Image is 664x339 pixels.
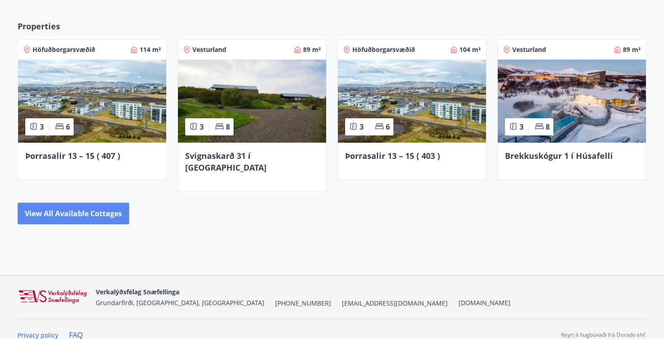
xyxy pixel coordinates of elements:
[303,45,321,54] span: 89 m²
[185,150,267,173] span: Svignaskarð 31 í [GEOGRAPHIC_DATA]
[459,45,481,54] span: 104 m²
[275,299,331,308] span: [PHONE_NUMBER]
[561,331,646,339] p: Keyrt á hugbúnaði frá Dorado ehf.
[338,60,486,143] img: Paella dish
[178,60,326,143] img: Paella dish
[25,150,120,161] span: Þorrasalir 13 – 15 ( 407 )
[96,298,264,307] span: Grundarfirði, [GEOGRAPHIC_DATA], [GEOGRAPHIC_DATA]
[192,45,226,54] span: Vesturland
[18,20,60,32] span: Properties
[512,45,546,54] span: Vesturland
[226,122,230,132] span: 8
[96,288,179,296] span: Verkalýðsfélag Snæfellinga
[386,122,390,132] span: 6
[18,203,129,224] button: View all available cottages
[342,299,448,308] span: [EMAIL_ADDRESS][DOMAIN_NAME]
[546,122,550,132] span: 8
[505,150,613,161] span: Brekkuskógur 1 í Húsafelli
[345,150,440,161] span: Þorrasalir 13 – 15 ( 403 )
[458,298,510,307] a: [DOMAIN_NAME]
[18,60,166,143] img: Paella dish
[360,122,364,132] span: 3
[352,45,415,54] span: Höfuðborgarsvæðið
[66,122,70,132] span: 6
[519,122,524,132] span: 3
[33,45,95,54] span: Höfuðborgarsvæðið
[40,122,44,132] span: 3
[200,122,204,132] span: 3
[623,45,641,54] span: 89 m²
[18,289,89,305] img: WvRpJk2u6KDFA1HvFrCJUzbr97ECa5dHUCvez65j.png
[140,45,161,54] span: 114 m²
[498,60,646,143] img: Paella dish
